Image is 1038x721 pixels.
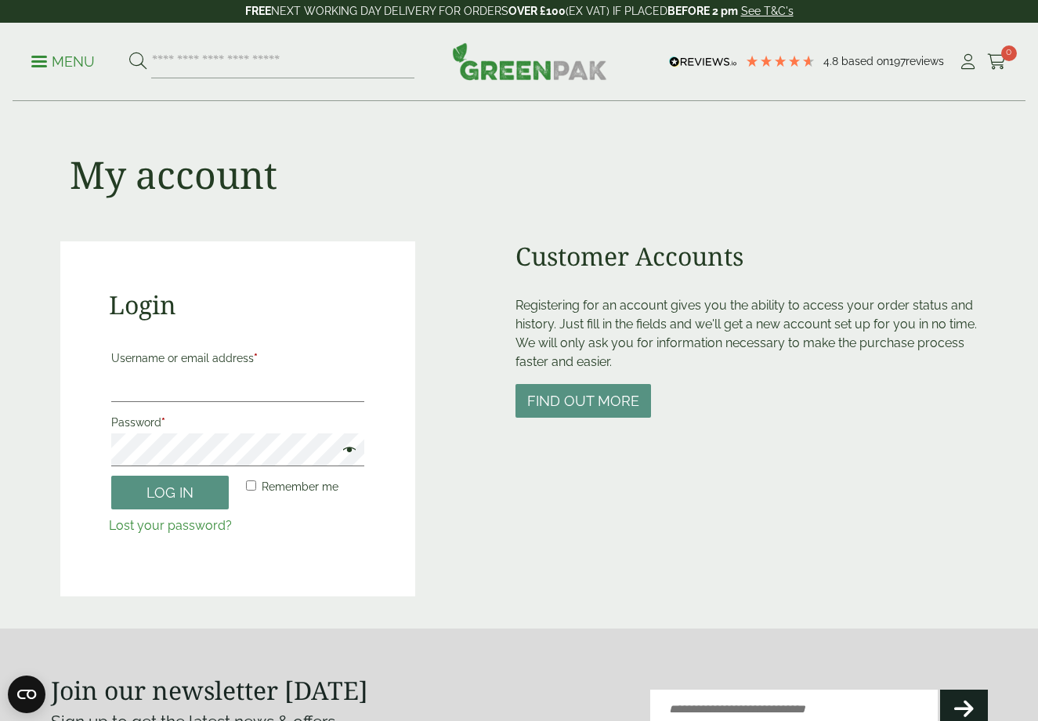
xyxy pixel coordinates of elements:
[745,54,816,68] div: 4.79 Stars
[1001,45,1017,61] span: 0
[70,152,277,197] h1: My account
[515,296,978,371] p: Registering for an account gives you the ability to access your order status and history. Just fi...
[515,394,651,409] a: Find out more
[111,476,229,509] button: Log in
[246,480,256,491] input: Remember me
[109,518,232,533] a: Lost your password?
[841,55,889,67] span: Based on
[111,347,364,369] label: Username or email address
[245,5,271,17] strong: FREE
[452,42,607,80] img: GreenPak Supplies
[31,53,95,71] p: Menu
[508,5,566,17] strong: OVER £100
[987,50,1007,74] a: 0
[31,53,95,68] a: Menu
[669,56,737,67] img: REVIEWS.io
[667,5,738,17] strong: BEFORE 2 pm
[262,480,338,493] span: Remember me
[987,54,1007,70] i: Cart
[51,673,368,707] strong: Join our newsletter [DATE]
[109,290,367,320] h2: Login
[515,241,978,271] h2: Customer Accounts
[823,55,841,67] span: 4.8
[515,384,651,418] button: Find out more
[111,411,364,433] label: Password
[741,5,794,17] a: See T&C's
[906,55,944,67] span: reviews
[889,55,906,67] span: 197
[958,54,978,70] i: My Account
[8,676,45,713] button: Open CMP widget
